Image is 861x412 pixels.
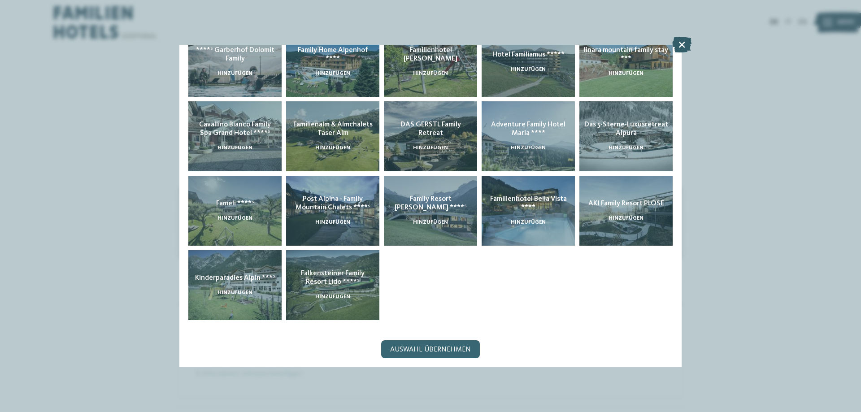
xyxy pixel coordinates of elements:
span: AKI Family Resort PLOSE [588,200,664,207]
span: Kinderparadies Alpin ***ˢ [195,274,275,282]
span: hinzufügen [609,216,644,221]
span: Post Alpina - Family Mountain Chalets ****ˢ [296,195,370,211]
span: Family Resort [PERSON_NAME] ****ˢ [395,195,467,211]
span: hinzufügen [511,145,546,151]
span: hinzufügen [609,71,644,76]
span: linara mountain family stay *** [584,47,668,62]
span: hinzufügen [413,145,448,151]
span: Das 5-Sterne-Luxusretreat Alpura [584,121,668,137]
span: hinzufügen [413,220,448,225]
span: Adventure Family Hotel Maria **** [491,121,565,137]
span: ****ˢ Garberhof Dolomit Family [196,47,274,62]
span: Cavallino Bianco Family Spa Grand Hotel ****ˢ [199,121,271,137]
span: Falkensteiner Family Resort Lido ****ˢ [301,270,365,286]
span: hinzufügen [511,67,546,72]
span: Family Home Alpenhof **** [298,47,368,62]
span: hinzufügen [217,145,252,151]
span: hinzufügen [315,145,350,151]
span: hinzufügen [609,145,644,151]
span: hinzufügen [315,71,350,76]
span: hinzufügen [315,294,350,299]
span: Familienalm & Almchalets Taser Alm [293,121,373,137]
span: hinzufügen [413,71,448,76]
span: hinzufügen [511,220,546,225]
span: DAS GERSTL Family Retreat [400,121,461,137]
span: hinzufügen [217,216,252,221]
span: hinzufügen [217,71,252,76]
span: hinzufügen [315,220,350,225]
span: hinzufügen [217,290,252,295]
span: Familienhotel Bella Vista **** [490,195,567,211]
span: Familienhotel [PERSON_NAME] [404,47,457,62]
span: Auswahl übernehmen [390,346,471,353]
